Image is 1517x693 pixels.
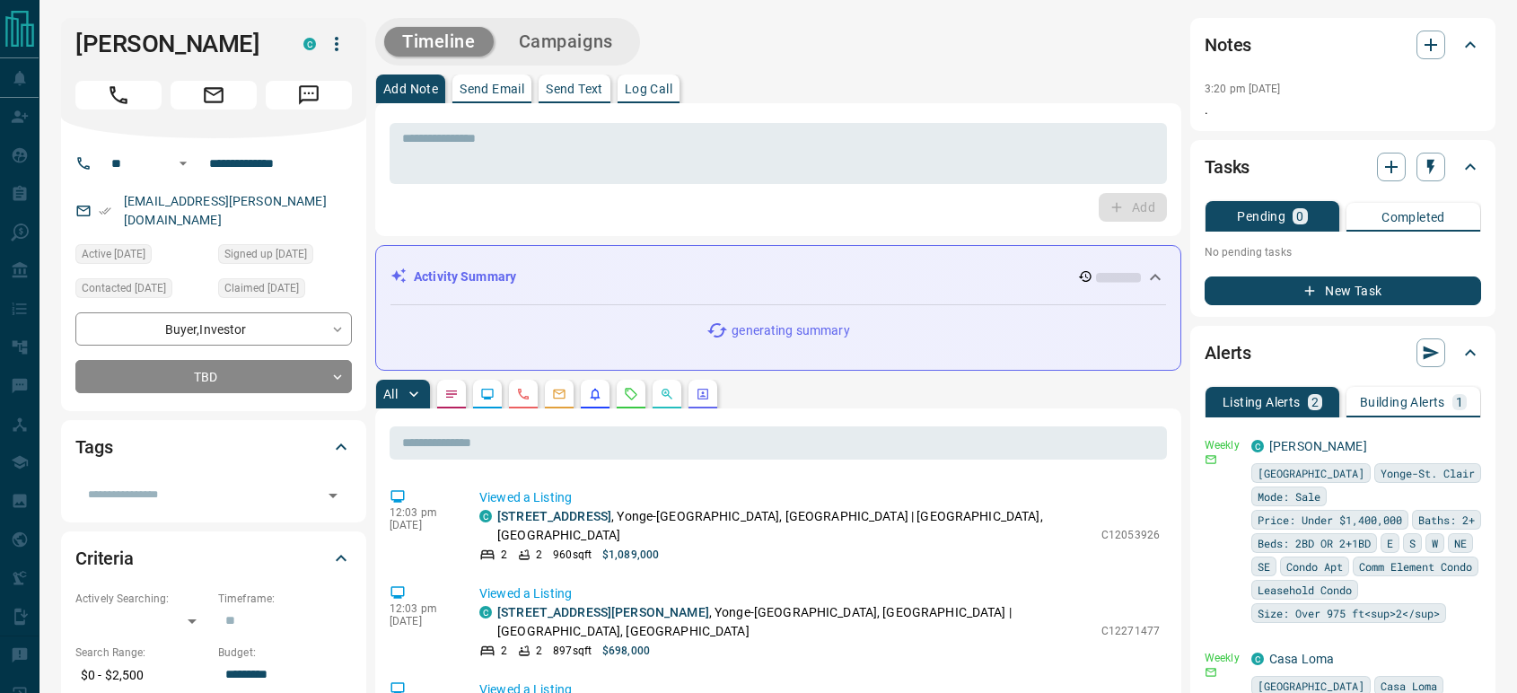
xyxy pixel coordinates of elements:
[171,81,257,110] span: Email
[82,245,145,263] span: Active [DATE]
[75,425,352,469] div: Tags
[390,260,1166,294] div: Activity Summary
[218,244,352,269] div: Sat Feb 17 2018
[1286,557,1343,575] span: Condo Apt
[1205,23,1481,66] div: Notes
[1409,534,1416,552] span: S
[1258,511,1402,529] span: Price: Under $1,400,000
[497,603,1092,641] p: , Yonge-[GEOGRAPHIC_DATA], [GEOGRAPHIC_DATA] | [GEOGRAPHIC_DATA], [GEOGRAPHIC_DATA]
[384,27,494,57] button: Timeline
[497,507,1092,545] p: , Yonge-[GEOGRAPHIC_DATA], [GEOGRAPHIC_DATA] | [GEOGRAPHIC_DATA], [GEOGRAPHIC_DATA]
[553,547,592,563] p: 960 sqft
[536,547,542,563] p: 2
[1205,437,1241,453] p: Weekly
[1223,396,1301,408] p: Listing Alerts
[460,83,524,95] p: Send Email
[1205,31,1251,59] h2: Notes
[75,360,352,393] div: TBD
[479,584,1160,603] p: Viewed a Listing
[218,278,352,303] div: Sat Aug 09 2025
[501,643,507,659] p: 2
[732,321,849,340] p: generating summary
[501,547,507,563] p: 2
[1258,604,1440,622] span: Size: Over 975 ft<sup>2</sup>
[75,537,352,580] div: Criteria
[390,615,452,627] p: [DATE]
[1205,83,1281,95] p: 3:20 pm [DATE]
[1205,145,1481,189] div: Tasks
[1258,464,1364,482] span: [GEOGRAPHIC_DATA]
[75,661,209,690] p: $0 - $2,500
[602,547,659,563] p: $1,089,000
[383,388,398,400] p: All
[1258,487,1320,505] span: Mode: Sale
[414,268,516,286] p: Activity Summary
[1359,557,1472,575] span: Comm Element Condo
[1205,331,1481,374] div: Alerts
[625,83,672,95] p: Log Call
[303,38,316,50] div: condos.ca
[75,645,209,661] p: Search Range:
[588,387,602,401] svg: Listing Alerts
[1205,453,1217,466] svg: Email
[383,83,438,95] p: Add Note
[75,278,209,303] div: Sat Aug 09 2025
[1205,239,1481,266] p: No pending tasks
[1258,534,1371,552] span: Beds: 2BD OR 2+1BD
[82,279,166,297] span: Contacted [DATE]
[602,643,650,659] p: $698,000
[218,645,352,661] p: Budget:
[1237,210,1285,223] p: Pending
[479,606,492,618] div: condos.ca
[266,81,352,110] span: Message
[1258,557,1270,575] span: SE
[1101,527,1160,543] p: C12053926
[479,488,1160,507] p: Viewed a Listing
[497,509,611,523] a: [STREET_ADDRESS]
[390,602,452,615] p: 12:03 pm
[553,643,592,659] p: 897 sqft
[1387,534,1393,552] span: E
[218,591,352,607] p: Timeframe:
[1258,581,1352,599] span: Leasehold Condo
[1269,652,1334,666] a: Casa Loma
[224,279,299,297] span: Claimed [DATE]
[1456,396,1463,408] p: 1
[546,83,603,95] p: Send Text
[660,387,674,401] svg: Opportunities
[390,519,452,531] p: [DATE]
[1454,534,1467,552] span: NE
[1381,464,1475,482] span: Yonge-St. Clair
[497,605,709,619] a: [STREET_ADDRESS][PERSON_NAME]
[552,387,566,401] svg: Emails
[1205,338,1251,367] h2: Alerts
[1205,666,1217,679] svg: Email
[1205,276,1481,305] button: New Task
[75,312,352,346] div: Buyer , Investor
[1205,153,1250,181] h2: Tasks
[172,153,194,174] button: Open
[75,433,112,461] h2: Tags
[1311,396,1319,408] p: 2
[624,387,638,401] svg: Requests
[75,244,209,269] div: Sun Aug 10 2025
[1205,101,1481,119] p: .
[1205,650,1241,666] p: Weekly
[99,205,111,217] svg: Email Verified
[75,81,162,110] span: Call
[696,387,710,401] svg: Agent Actions
[320,483,346,508] button: Open
[224,245,307,263] span: Signed up [DATE]
[1360,396,1445,408] p: Building Alerts
[75,544,134,573] h2: Criteria
[444,387,459,401] svg: Notes
[75,591,209,607] p: Actively Searching:
[390,506,452,519] p: 12:03 pm
[1251,653,1264,665] div: condos.ca
[1418,511,1475,529] span: Baths: 2+
[501,27,631,57] button: Campaigns
[479,510,492,522] div: condos.ca
[1381,211,1445,224] p: Completed
[1251,440,1264,452] div: condos.ca
[536,643,542,659] p: 2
